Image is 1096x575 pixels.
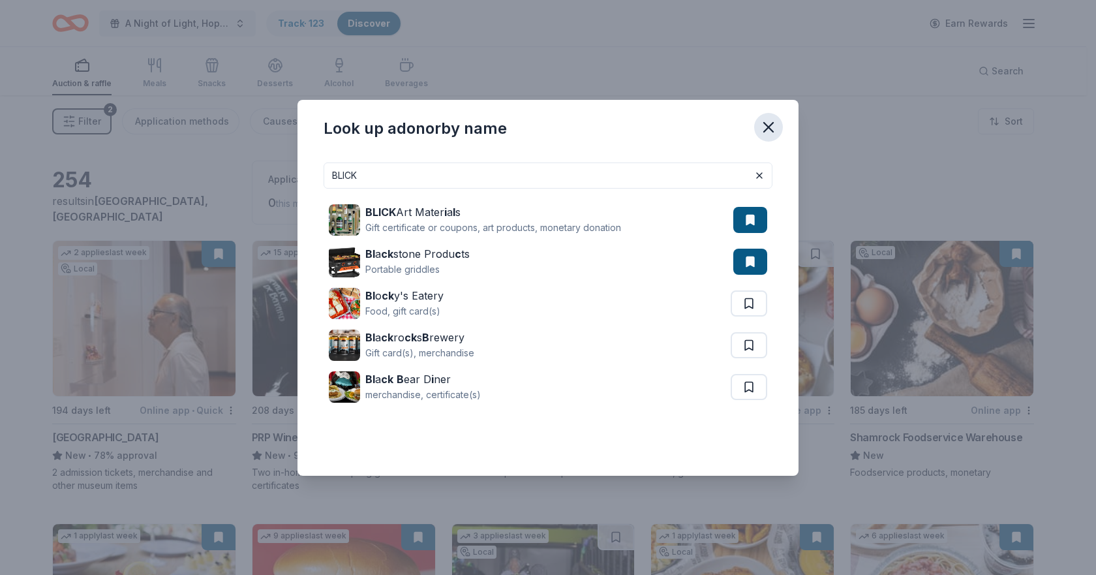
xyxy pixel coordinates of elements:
[365,289,375,302] strong: Bl
[365,345,474,361] div: Gift card(s), merchandise
[381,373,393,386] strong: ck
[365,373,375,386] strong: Bl
[365,262,470,277] div: Portable griddles
[422,331,429,344] strong: B
[365,206,396,219] strong: BLICK
[365,246,470,262] div: a stone Produ ts
[329,330,360,361] img: Image for Blackrocks Brewery
[365,247,375,260] strong: Bl
[329,204,360,236] img: Image for BLICK Art Materials
[381,247,393,260] strong: ck
[365,331,375,344] strong: Bl
[365,220,621,236] div: Gift certificate or coupons, art products, monetary donation
[365,371,481,387] div: a ear D ner
[397,373,404,386] strong: B
[365,387,481,403] div: merchandise, certificate(s)
[365,288,444,303] div: o y's Eatery
[329,246,360,277] img: Image for Blackstone Products
[455,247,461,260] strong: c
[324,118,507,139] div: Look up a donor by name
[365,303,444,319] div: Food, gift card(s)
[382,289,394,302] strong: ck
[444,206,447,219] strong: i
[453,206,455,219] strong: l
[431,373,434,386] strong: i
[324,163,772,189] input: Search
[365,204,621,220] div: Art Mater a s
[365,330,474,345] div: a ro s rewery
[329,371,360,403] img: Image for Black Bear Diner
[329,288,360,319] img: Image for Blocky's Eatery
[381,331,393,344] strong: ck
[404,331,417,344] strong: ck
